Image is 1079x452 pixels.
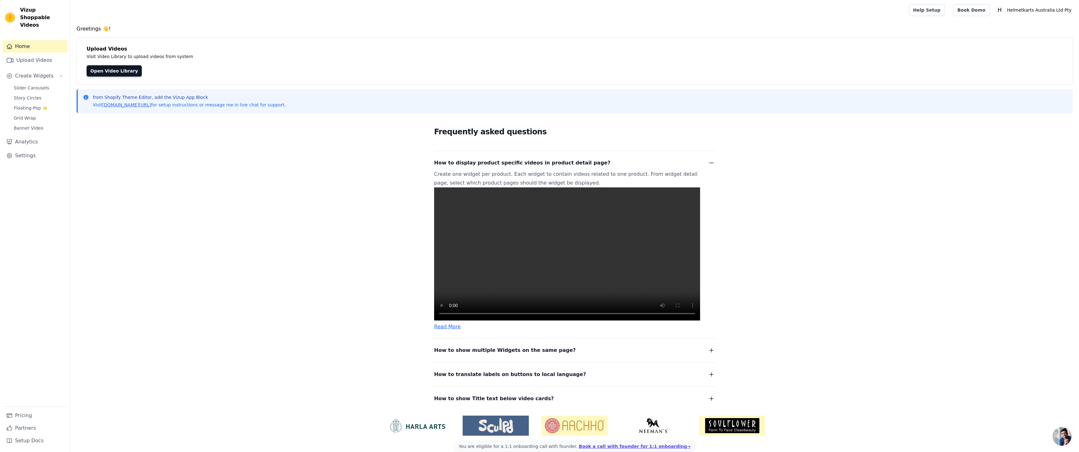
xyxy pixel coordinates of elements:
[14,85,49,91] span: Slider Carousels
[102,102,151,107] a: [DOMAIN_NAME][URL]
[434,324,461,330] a: Read More
[434,394,554,403] span: How to show Title text below video cards?
[3,434,67,447] a: Setup Docs
[541,416,608,436] img: Aachho
[10,94,67,102] a: Story Circles
[3,40,67,53] a: Home
[14,125,43,131] span: Banner Video
[3,136,67,148] a: Analytics
[463,418,529,433] img: Sculpd US
[10,83,67,92] a: Slider Carousels
[3,422,67,434] a: Partners
[953,4,989,16] a: Book Demo
[909,4,944,16] a: Help Setup
[434,159,715,167] button: How to display product specific videos in product detail page?
[434,170,700,320] p: Create one widget per product. Each widget to contain videos related to one product. From widget ...
[3,149,67,162] a: Settings
[10,124,67,132] a: Banner Video
[384,418,450,433] img: HarlaArts
[14,105,48,111] span: Floating-Pop ⭐
[20,6,65,29] span: Vizup Shoppable Videos
[3,70,67,82] button: Create Widgets
[995,4,1074,16] button: H Helmetkarts Australia Ltd Pty
[14,95,41,101] span: Story Circles
[93,102,286,108] p: Visit for setup instructions or message me in live chat for support.
[699,416,765,436] img: Soulflower
[77,25,1073,33] h4: Greetings 👋!
[434,159,610,167] span: How to display product specific videos in product detail page?
[87,45,1063,53] h4: Upload Videos
[434,394,715,403] button: How to show Title text below video cards?
[14,115,36,121] span: Grid Wrap
[434,126,715,138] h2: Frequently asked questions
[1053,427,1071,446] div: Open chat
[434,346,576,355] span: How to show multiple Widgets on the same page?
[10,114,67,122] a: Grid Wrap
[3,54,67,67] a: Upload Videos
[434,346,715,355] button: How to show multiple Widgets on the same page?
[5,13,15,23] img: Vizup
[10,104,67,112] a: Floating-Pop ⭐
[87,65,142,77] a: Open Video Library
[93,94,286,100] p: from Shopify Theme Editor, add the Vizup App Block
[579,444,690,449] a: Book a call with founder for 1:1 onboarding
[434,370,586,379] span: How to translate labels on buttons to local language?
[87,53,368,60] p: Visit Video Library to upload videos from system
[997,7,1002,13] text: H
[15,72,54,80] span: Create Widgets
[620,418,687,433] img: Neeman's
[3,409,67,422] a: Pricing
[1005,4,1074,16] p: Helmetkarts Australia Ltd Pty
[434,370,715,379] button: How to translate labels on buttons to local language?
